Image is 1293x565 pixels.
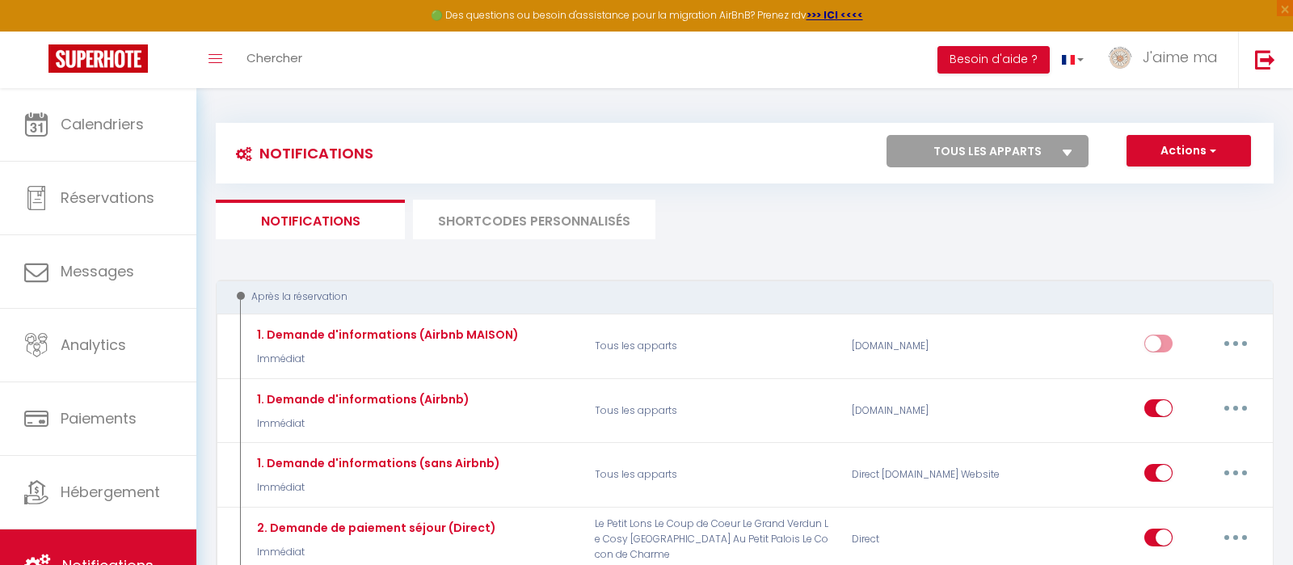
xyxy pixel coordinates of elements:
[1143,47,1218,67] span: J'aime ma
[584,452,841,499] p: Tous les apparts
[48,44,148,73] img: Super Booking
[61,114,144,134] span: Calendriers
[253,480,500,495] p: Immédiat
[1096,32,1238,88] a: ... J'aime ma
[228,135,373,171] h3: Notifications
[1127,135,1251,167] button: Actions
[61,335,126,355] span: Analytics
[253,326,519,344] div: 1. Demande d'informations (Airbnb MAISON)
[253,545,496,560] p: Immédiat
[253,390,470,408] div: 1. Demande d'informations (Airbnb)
[231,289,1239,305] div: Après la réservation
[61,261,134,281] span: Messages
[841,323,1013,369] div: [DOMAIN_NAME]
[1108,46,1132,70] img: ...
[1255,49,1275,70] img: logout
[253,519,496,537] div: 2. Demande de paiement séjour (Direct)
[584,323,841,369] p: Tous les apparts
[807,8,863,22] a: >>> ICI <<<<
[234,32,314,88] a: Chercher
[61,482,160,502] span: Hébergement
[413,200,655,239] li: SHORTCODES PERSONNALISÉS
[937,46,1050,74] button: Besoin d'aide ?
[841,387,1013,434] div: [DOMAIN_NAME]
[253,416,470,432] p: Immédiat
[61,408,137,428] span: Paiements
[584,517,841,563] p: Le Petit Lons Le Coup de Coeur Le Grand Verdun Le Cosy [GEOGRAPHIC_DATA] Au Petit Palois Le Cocon...
[61,188,154,208] span: Réservations
[216,200,405,239] li: Notifications
[246,49,302,66] span: Chercher
[584,387,841,434] p: Tous les apparts
[253,352,519,367] p: Immédiat
[841,517,1013,563] div: Direct
[253,454,500,472] div: 1. Demande d'informations (sans Airbnb)
[841,452,1013,499] div: Direct [DOMAIN_NAME] Website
